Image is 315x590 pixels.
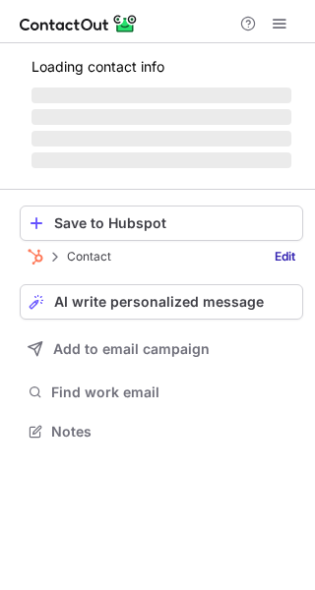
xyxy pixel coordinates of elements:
button: AI write personalized message [20,284,303,320]
a: Edit [267,247,303,266]
span: ‌ [31,109,291,125]
span: ‌ [31,88,291,103]
p: Loading contact info [31,59,291,75]
img: ContactOut v5.3.10 [20,12,138,35]
button: Notes [20,418,303,445]
span: ‌ [31,131,291,147]
span: Find work email [51,383,295,401]
div: Save to Hubspot [54,215,294,231]
button: Add to email campaign [20,331,303,367]
p: Contact [67,250,111,264]
span: AI write personalized message [54,294,264,310]
span: ‌ [31,152,291,168]
img: Hubspot [28,249,43,265]
span: Add to email campaign [53,341,210,357]
button: Find work email [20,379,303,406]
span: Notes [51,423,295,441]
button: Save to Hubspot [20,206,303,241]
